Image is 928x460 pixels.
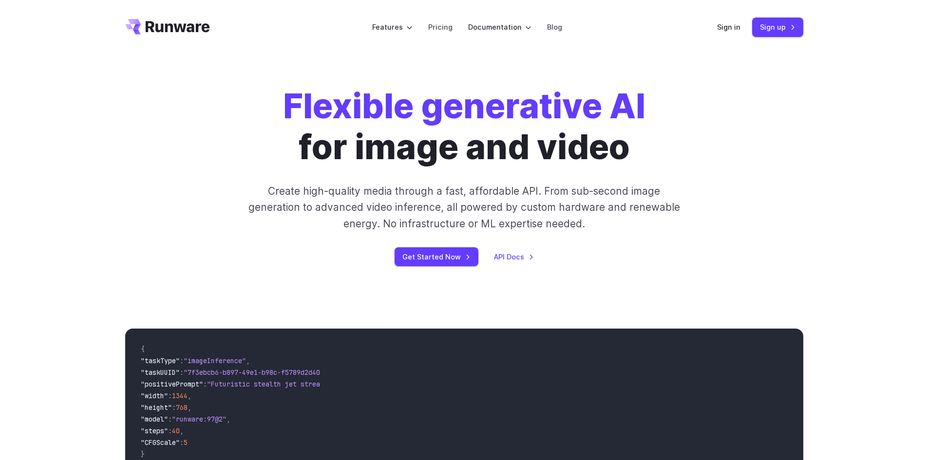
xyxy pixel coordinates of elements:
[203,380,207,388] span: :
[172,415,227,423] span: "runware:97@2"
[168,415,172,423] span: :
[172,426,180,435] span: 40
[172,403,176,412] span: :
[428,21,453,33] a: Pricing
[207,380,562,388] span: "Futuristic stealth jet streaking through a neon-lit cityscape with glowing purple exhaust"
[141,403,172,412] span: "height"
[141,380,203,388] span: "positivePrompt"
[141,415,168,423] span: "model"
[184,356,246,365] span: "imageInference"
[141,356,180,365] span: "taskType"
[547,21,562,33] a: Blog
[188,391,191,400] span: ,
[180,438,184,447] span: :
[141,438,180,447] span: "CFGScale"
[283,86,645,167] h1: for image and video
[141,368,180,377] span: "taskUUID"
[168,391,172,400] span: :
[172,391,188,400] span: 1344
[180,368,184,377] span: :
[141,345,145,353] span: {
[141,426,168,435] span: "steps"
[141,391,168,400] span: "width"
[395,247,478,266] a: Get Started Now
[184,438,188,447] span: 5
[176,403,188,412] span: 768
[227,415,230,423] span: ,
[246,356,250,365] span: ,
[188,403,191,412] span: ,
[283,85,645,127] strong: Flexible generative AI
[184,368,332,377] span: "7f3ebcb6-b897-49e1-b98c-f5789d2d40d7"
[180,356,184,365] span: :
[372,21,413,33] label: Features
[468,21,531,33] label: Documentation
[752,18,803,37] a: Sign up
[180,426,184,435] span: ,
[247,183,681,232] p: Create high-quality media through a fast, affordable API. From sub-second image generation to adv...
[125,19,210,35] a: Go to /
[168,426,172,435] span: :
[141,450,145,459] span: }
[717,21,740,33] a: Sign in
[494,251,534,262] a: API Docs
